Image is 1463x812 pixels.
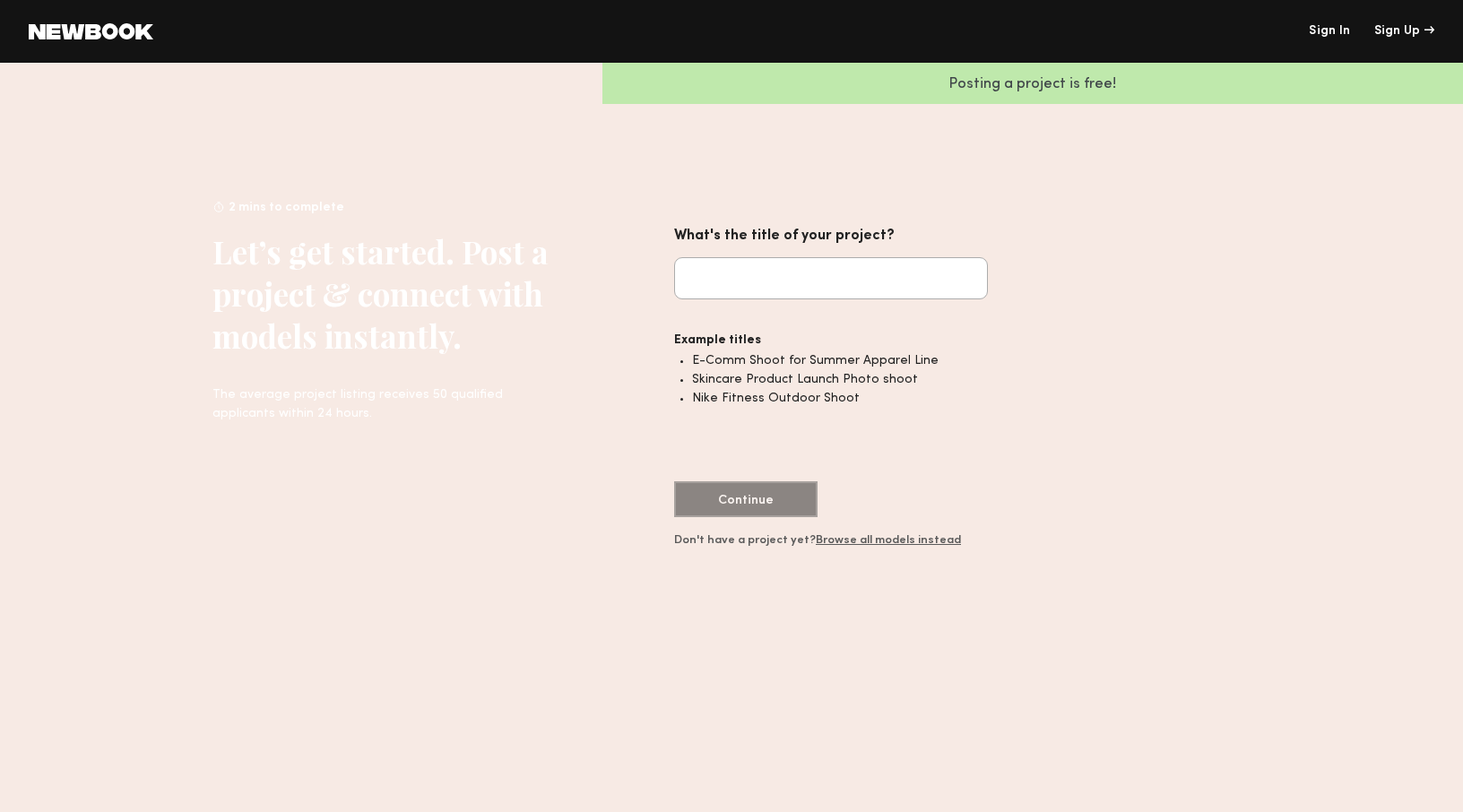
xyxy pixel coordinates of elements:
[212,230,549,357] div: Let’s get started. Post a project & connect with models instantly.
[674,257,988,299] input: What's the title of your project?
[674,224,988,248] div: What's the title of your project?
[212,385,549,423] div: The average project listing receives 50 qualified applicants within 24 hours.
[674,330,988,351] div: Example titles
[816,535,961,546] a: Browse all models instead
[674,535,988,547] div: Don't have a project yet?
[692,370,988,389] li: Skincare Product Launch Photo shoot
[692,351,988,370] li: E-Comm Shoot for Summer Apparel Line
[212,197,549,225] div: 2 mins to complete
[602,77,1463,92] p: Posting a project is free!
[692,389,988,408] li: Nike Fitness Outdoor Shoot
[1374,25,1434,38] a: Sign Up
[1309,25,1350,38] a: Sign In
